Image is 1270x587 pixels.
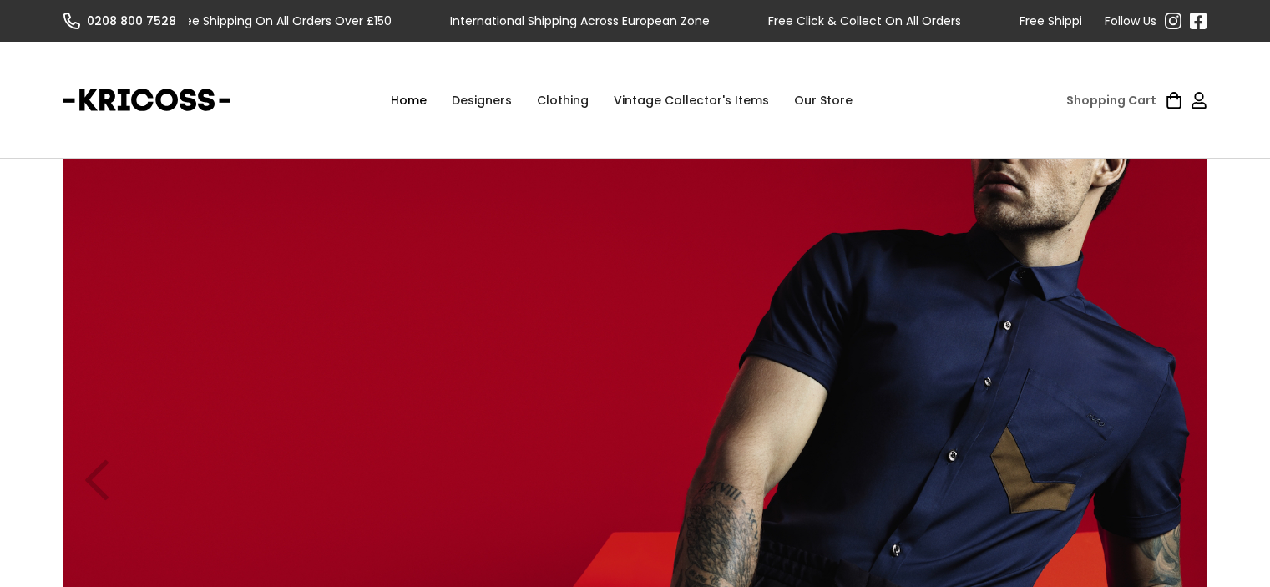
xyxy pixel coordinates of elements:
[1105,13,1156,29] div: Follow Us
[1020,13,1237,29] div: Free Shipping On All Orders Over £150
[439,75,524,125] div: Designers
[768,13,961,29] div: Free Click & Collect On All Orders
[524,75,601,125] div: Clothing
[63,13,189,29] a: 0208 800 7528
[175,13,392,29] div: Free Shipping On All Orders Over £150
[378,75,439,125] a: Home
[63,79,230,121] a: home
[601,75,782,125] a: Vintage Collector's Items
[1066,92,1156,109] div: Shopping Cart
[87,13,176,29] div: 0208 800 7528
[450,13,710,29] div: International Shipping Across European Zone
[782,75,865,125] a: Our Store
